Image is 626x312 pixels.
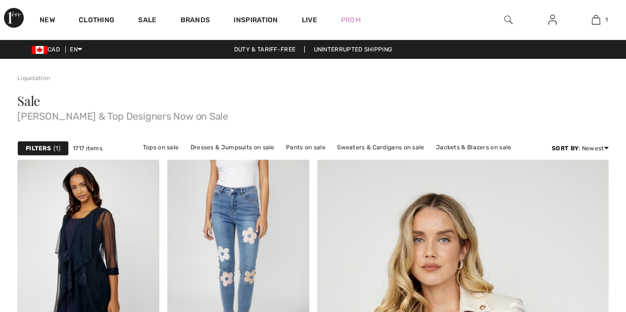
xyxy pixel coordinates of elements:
img: search the website [504,14,513,26]
a: Sale [138,16,156,26]
a: Tops on sale [138,141,184,154]
iframe: Opens a widget where you can find more information [563,238,616,263]
a: Prom [341,15,361,25]
span: Inspiration [234,16,278,26]
span: 1 [605,15,608,24]
a: Brands [181,16,210,26]
a: Skirts on sale [270,154,319,167]
img: 1ère Avenue [4,8,24,28]
strong: Filters [26,144,51,153]
a: Sign In [540,14,565,26]
span: CAD [32,46,64,53]
span: 1 [53,144,60,153]
a: Jackets & Blazers on sale [431,141,517,154]
img: My Info [548,14,557,26]
span: EN [70,46,82,53]
span: 1717 items [73,144,102,153]
a: Dresses & Jumpsuits on sale [186,141,280,154]
span: Sale [17,92,40,109]
strong: Sort By [552,145,578,152]
a: Sweaters & Cardigans on sale [332,141,429,154]
a: Live [302,15,317,25]
a: 1 [575,14,618,26]
a: Liquidation [17,75,50,82]
img: My Bag [592,14,600,26]
div: : Newest [552,144,609,153]
a: Outerwear on sale [321,154,385,167]
span: [PERSON_NAME] & Top Designers Now on Sale [17,107,609,121]
img: Canadian Dollar [32,46,48,54]
a: New [40,16,55,26]
a: Clothing [79,16,114,26]
a: Pants on sale [281,141,331,154]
